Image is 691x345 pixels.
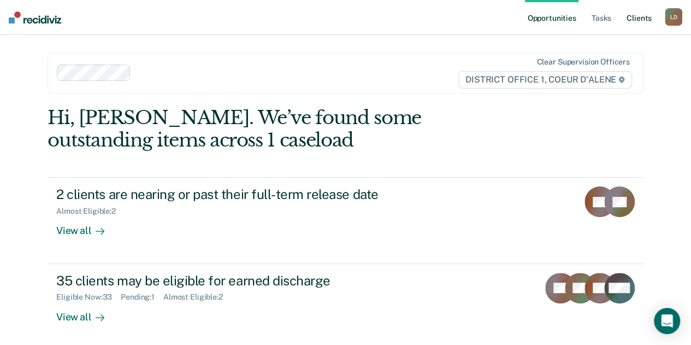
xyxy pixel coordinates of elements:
a: 2 clients are nearing or past their full-term release dateAlmost Eligible:2View all [48,177,643,264]
div: 35 clients may be eligible for earned discharge [56,273,440,289]
div: L D [665,8,682,26]
span: DISTRICT OFFICE 1, COEUR D'ALENE [458,71,632,89]
div: Pending : 1 [121,293,163,302]
div: Clear supervision officers [536,57,629,67]
div: Almost Eligible : 2 [163,293,232,302]
div: Almost Eligible : 2 [56,207,125,216]
div: Open Intercom Messenger [654,308,680,334]
div: View all [56,302,117,323]
div: View all [56,216,117,237]
div: Hi, [PERSON_NAME]. We’ve found some outstanding items across 1 caseload [48,107,524,151]
button: LD [665,8,682,26]
div: 2 clients are nearing or past their full-term release date [56,186,440,202]
img: Recidiviz [9,11,61,24]
div: Eligible Now : 33 [56,293,121,302]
